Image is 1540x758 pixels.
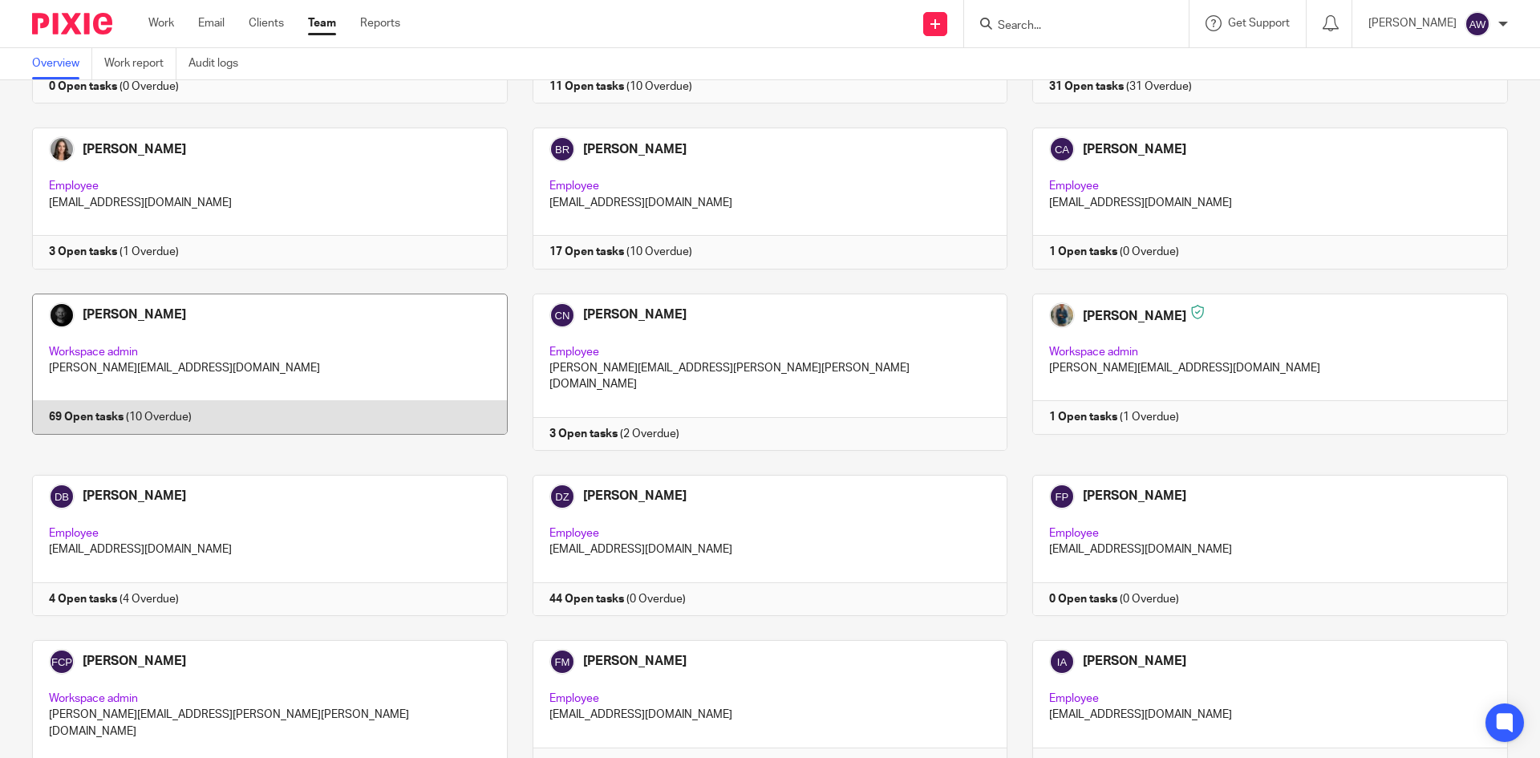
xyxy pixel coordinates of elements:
a: Overview [32,48,92,79]
a: Audit logs [188,48,250,79]
a: Work report [104,48,176,79]
a: Clients [249,15,284,31]
a: Work [148,15,174,31]
a: Team [308,15,336,31]
img: Pixie [32,13,112,34]
a: Reports [360,15,400,31]
img: svg%3E [1465,11,1490,37]
input: Search [996,19,1141,34]
a: Email [198,15,225,31]
span: Get Support [1228,18,1290,29]
p: [PERSON_NAME] [1368,15,1457,31]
